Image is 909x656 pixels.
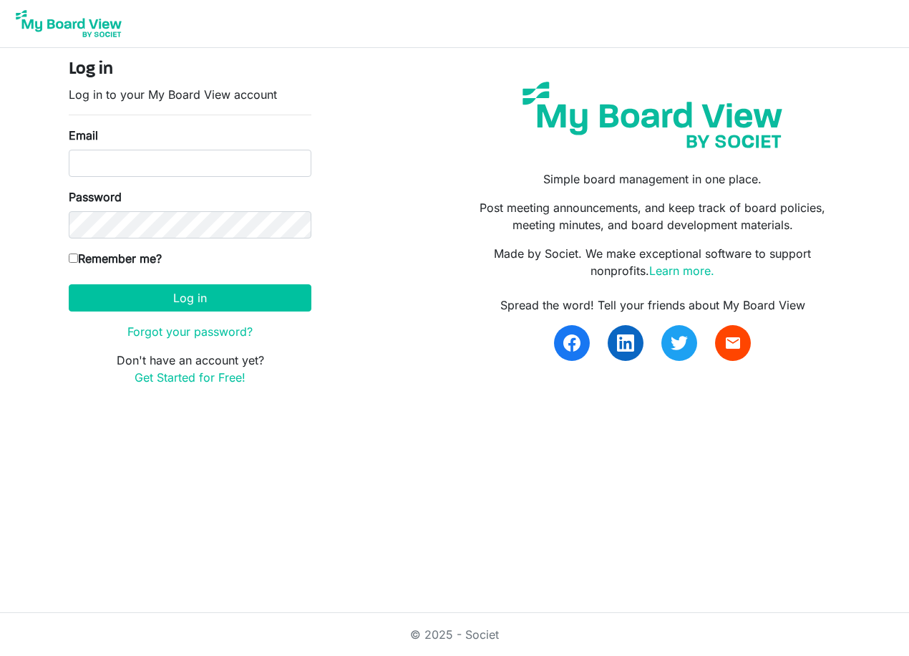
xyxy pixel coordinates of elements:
[69,127,98,144] label: Email
[127,324,253,339] a: Forgot your password?
[69,86,311,103] p: Log in to your My Board View account
[465,170,840,188] p: Simple board management in one place.
[69,254,78,263] input: Remember me?
[69,352,311,386] p: Don't have an account yet?
[465,245,840,279] p: Made by Societ. We make exceptional software to support nonprofits.
[69,59,311,80] h4: Log in
[617,334,634,352] img: linkedin.svg
[69,250,162,267] label: Remember me?
[410,627,499,642] a: © 2025 - Societ
[69,188,122,206] label: Password
[135,370,246,385] a: Get Started for Free!
[671,334,688,352] img: twitter.svg
[512,71,793,159] img: my-board-view-societ.svg
[69,284,311,312] button: Log in
[563,334,580,352] img: facebook.svg
[715,325,751,361] a: email
[724,334,742,352] span: email
[11,6,126,42] img: My Board View Logo
[649,264,714,278] a: Learn more.
[465,296,840,314] div: Spread the word! Tell your friends about My Board View
[465,199,840,233] p: Post meeting announcements, and keep track of board policies, meeting minutes, and board developm...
